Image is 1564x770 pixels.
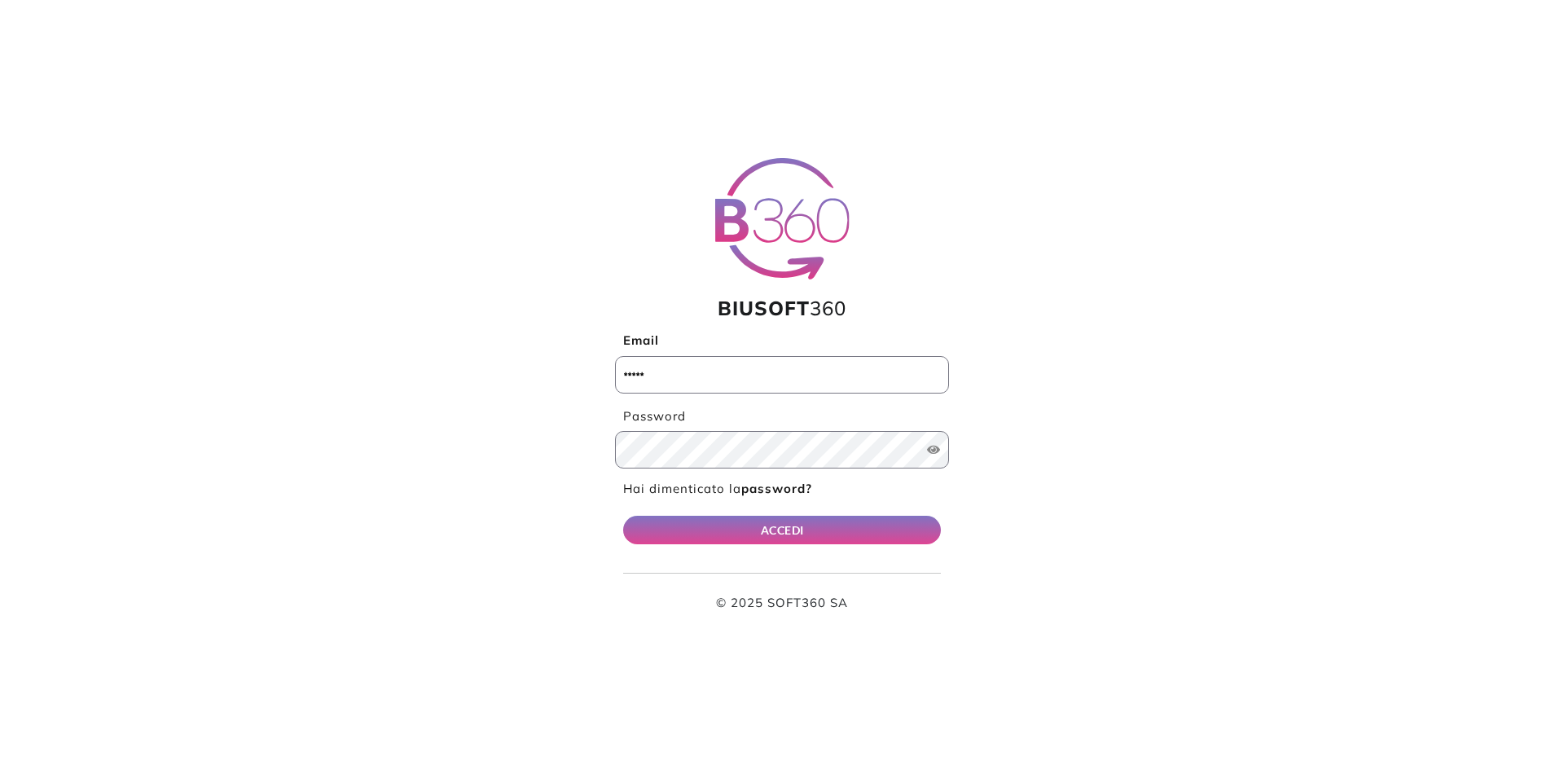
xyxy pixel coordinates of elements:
[615,407,949,426] label: Password
[741,481,812,496] b: password?
[623,481,812,496] a: Hai dimenticato lapassword?
[623,594,941,613] p: © 2025 SOFT360 SA
[623,332,659,348] b: Email
[615,297,949,320] h1: 360
[718,296,810,320] span: BIUSOFT
[623,516,941,544] button: ACCEDI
